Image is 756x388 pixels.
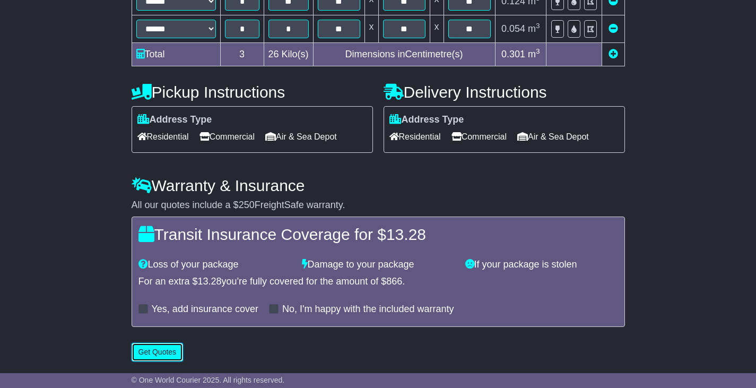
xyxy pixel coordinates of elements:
div: Damage to your package [297,259,460,271]
h4: Warranty & Insurance [132,177,625,194]
div: If your package is stolen [460,259,623,271]
span: 0.054 [501,23,525,34]
sup: 3 [536,47,540,55]
span: m [528,23,540,34]
span: 250 [239,200,255,210]
td: Kilo(s) [264,43,313,66]
div: For an extra $ you're fully covered for the amount of $ . [138,276,618,288]
label: Address Type [137,114,212,126]
sup: 3 [536,22,540,30]
td: x [430,15,444,43]
span: m [528,49,540,59]
span: 866 [386,276,402,287]
td: Total [132,43,220,66]
span: 13.28 [198,276,222,287]
span: Air & Sea Depot [517,128,589,145]
label: No, I'm happy with the included warranty [282,304,454,315]
a: Add new item [609,49,618,59]
h4: Transit Insurance Coverage for $ [138,226,618,243]
span: 0.301 [501,49,525,59]
td: Dimensions in Centimetre(s) [313,43,495,66]
td: 3 [220,43,264,66]
div: Loss of your package [133,259,297,271]
label: Yes, add insurance cover [152,304,258,315]
div: All our quotes include a $ FreightSafe warranty. [132,200,625,211]
span: Residential [389,128,441,145]
span: 13.28 [386,226,426,243]
button: Get Quotes [132,343,184,361]
label: Address Type [389,114,464,126]
span: © One World Courier 2025. All rights reserved. [132,376,285,384]
h4: Pickup Instructions [132,83,373,101]
a: Remove this item [609,23,618,34]
span: Residential [137,128,189,145]
h4: Delivery Instructions [384,83,625,101]
span: Commercial [199,128,255,145]
span: Commercial [451,128,507,145]
span: 26 [268,49,279,59]
td: x [364,15,378,43]
span: Air & Sea Depot [265,128,337,145]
